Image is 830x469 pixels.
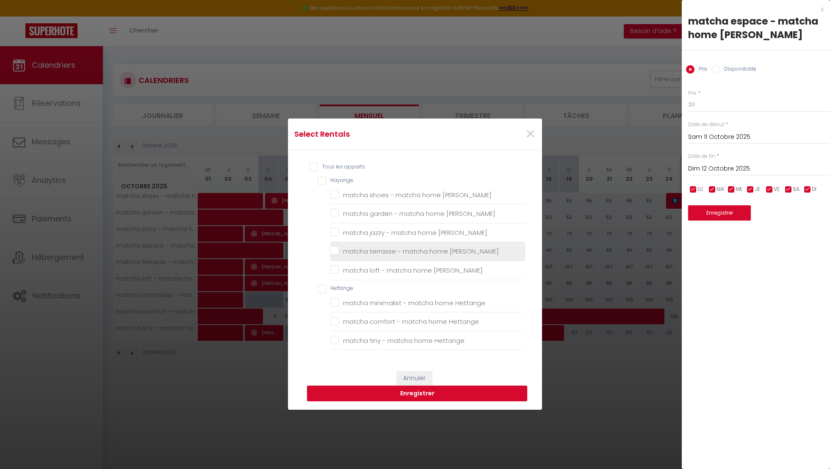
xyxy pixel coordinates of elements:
[525,121,536,147] span: ×
[720,65,756,74] label: Disponibilité
[812,185,816,193] span: DI
[688,14,824,41] div: matcha espace - matcha home [PERSON_NAME]
[717,185,724,193] span: MA
[343,228,487,237] span: matcha jazzy - matcha home [PERSON_NAME]
[307,386,527,402] button: Enregistrer
[294,128,451,140] h4: Select Rentals
[697,185,703,193] span: LU
[343,298,485,307] span: matcha minimalist - matcha home Hettange
[688,152,715,160] label: Date de fin
[525,125,536,143] button: Close
[682,4,824,14] div: x
[755,185,760,193] span: JE
[343,190,492,199] span: matcha shoes - matcha home [PERSON_NAME]
[793,185,800,193] span: SA
[688,205,751,221] button: Enregistrer
[774,185,780,193] span: VE
[397,371,432,386] button: Annuler
[343,336,465,345] span: matcha tiny - matcha home Hettange
[688,121,724,129] label: Date de début
[688,89,697,97] label: Prix
[736,185,742,193] span: ME
[694,65,707,74] label: Prix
